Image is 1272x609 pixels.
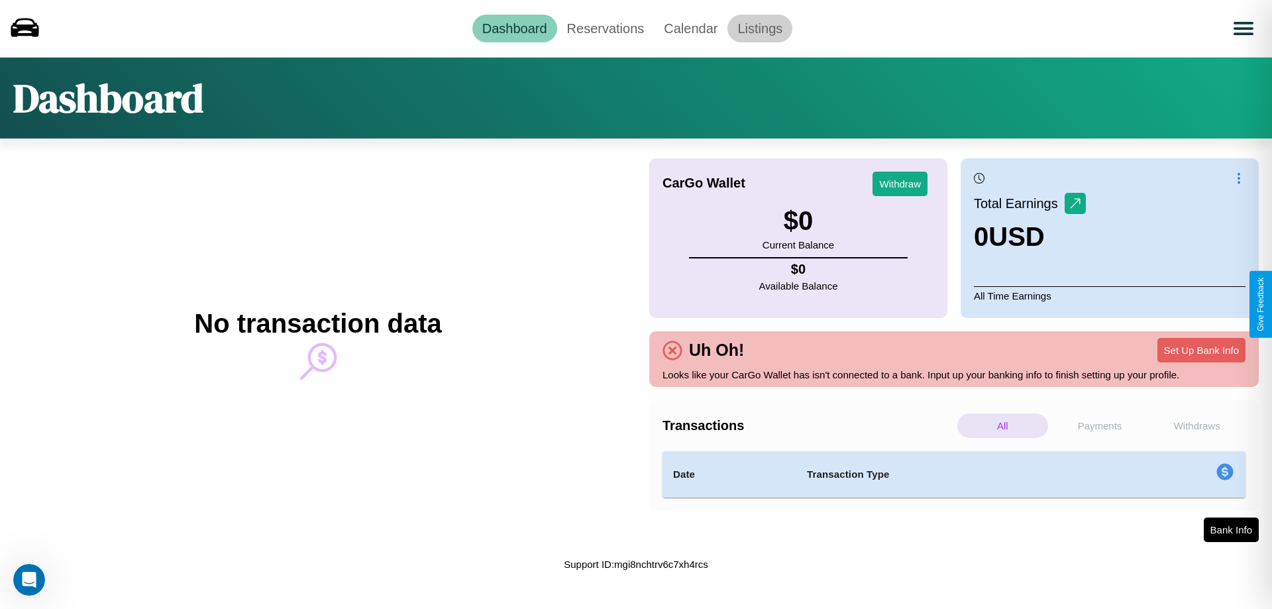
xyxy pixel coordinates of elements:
table: simple table [662,451,1245,498]
h4: Date [673,467,786,482]
a: Reservations [557,15,655,42]
h2: No transaction data [194,309,441,339]
a: Listings [727,15,792,42]
h4: CarGo Wallet [662,176,745,191]
p: Total Earnings [974,192,1065,215]
h3: 0 USD [974,222,1086,252]
h4: Transaction Type [807,467,1108,482]
h4: Transactions [662,418,954,433]
h1: Dashboard [13,71,203,125]
button: Open menu [1225,10,1262,47]
p: Current Balance [763,236,834,254]
button: Bank Info [1204,518,1259,542]
a: Calendar [654,15,727,42]
p: Available Balance [759,277,838,295]
p: All Time Earnings [974,286,1245,305]
button: Withdraw [873,172,927,196]
h3: $ 0 [763,206,834,236]
p: Support ID: mgi8nchtrv6c7xh4rcs [564,555,708,573]
p: Withdraws [1151,414,1242,438]
div: Give Feedback [1256,278,1265,331]
p: Payments [1055,414,1145,438]
h4: $ 0 [759,262,838,277]
iframe: Intercom live chat [13,564,45,596]
p: All [957,414,1048,438]
p: Looks like your CarGo Wallet has isn't connected to a bank. Input up your banking info to finish ... [662,366,1245,384]
h4: Uh Oh! [682,341,751,360]
a: Dashboard [472,15,557,42]
button: Set Up Bank Info [1157,338,1245,362]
